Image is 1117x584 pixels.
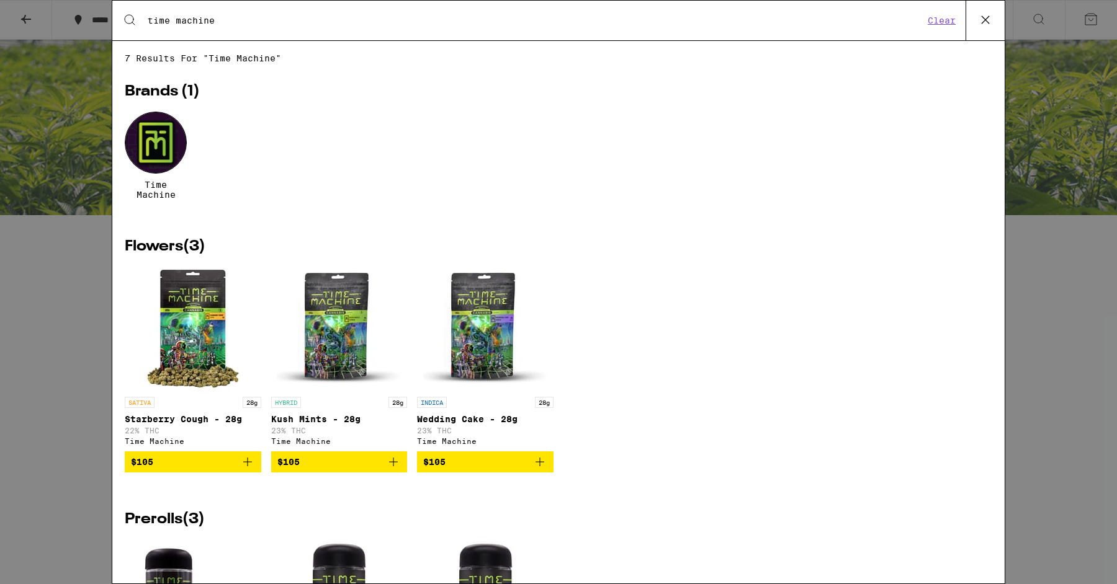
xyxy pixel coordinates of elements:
p: Kush Mints - 28g [271,414,408,424]
span: Time Machine [125,180,187,200]
span: $105 [423,457,446,467]
span: Hi. Need any help? [7,9,89,19]
span: 7 results for "time machine" [125,53,992,63]
span: $105 [277,457,300,467]
div: Time Machine [417,437,554,445]
img: Time Machine - Starberry Cough - 28g [131,267,255,391]
p: 23% THC [417,427,554,435]
input: Search for products & categories [147,15,924,26]
h2: Flowers ( 3 ) [125,239,992,254]
span: $105 [131,457,153,467]
button: Clear [924,15,959,26]
img: Time Machine - Kush Mints - 28g [277,267,401,391]
h2: Prerolls ( 3 ) [125,512,992,527]
p: 28g [535,397,554,408]
a: Open page for Kush Mints - 28g from Time Machine [271,267,408,451]
p: SATIVA [125,397,155,408]
button: Add to bag [417,451,554,472]
div: Time Machine [271,437,408,445]
a: Open page for Starberry Cough - 28g from Time Machine [125,267,261,451]
button: Add to bag [125,451,261,472]
p: INDICA [417,397,447,408]
p: HYBRID [271,397,301,408]
p: 28g [388,397,407,408]
p: 28g [243,397,261,408]
h2: Brands ( 1 ) [125,84,992,99]
a: Open page for Wedding Cake - 28g from Time Machine [417,267,554,451]
button: Add to bag [271,451,408,472]
div: Time Machine [125,437,261,445]
p: Wedding Cake - 28g [417,414,554,424]
p: 22% THC [125,427,261,435]
img: Time Machine - Wedding Cake - 28g [423,267,547,391]
p: Starberry Cough - 28g [125,414,261,424]
p: 23% THC [271,427,408,435]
